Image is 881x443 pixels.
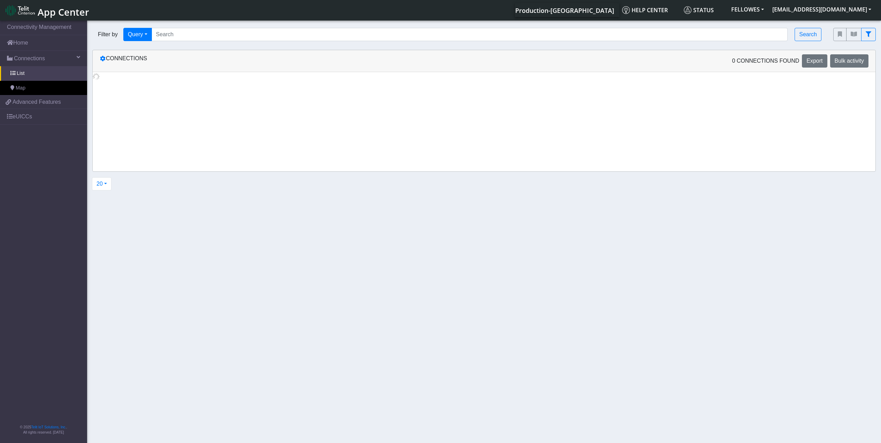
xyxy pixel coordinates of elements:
[17,70,24,77] span: List
[732,57,799,65] span: 0 Connections found
[38,6,89,18] span: App Center
[835,58,864,64] span: Bulk activity
[14,54,45,63] span: Connections
[93,73,100,80] img: loading.gif
[806,58,822,64] span: Export
[795,28,821,41] button: Search
[830,54,868,68] button: Bulk activity
[833,28,876,41] div: fitlers menu
[92,30,123,39] span: Filter by
[681,3,727,17] a: Status
[622,6,630,14] img: knowledge.svg
[515,6,614,15] span: Production-[GEOGRAPHIC_DATA]
[123,28,152,41] button: Query
[802,54,827,68] button: Export
[16,84,25,92] span: Map
[619,3,681,17] a: Help center
[6,5,35,16] img: logo-telit-cinterion-gw-new.png
[31,425,66,429] a: Telit IoT Solutions, Inc.
[13,98,61,106] span: Advanced Features
[684,6,714,14] span: Status
[768,3,875,16] button: [EMAIL_ADDRESS][DOMAIN_NAME]
[6,3,88,18] a: App Center
[684,6,691,14] img: status.svg
[622,6,668,14] span: Help center
[727,3,768,16] button: FELLOWES
[515,3,614,17] a: Your current platform instance
[94,54,484,68] div: Connections
[92,177,111,191] button: 20
[152,28,788,41] input: Search...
